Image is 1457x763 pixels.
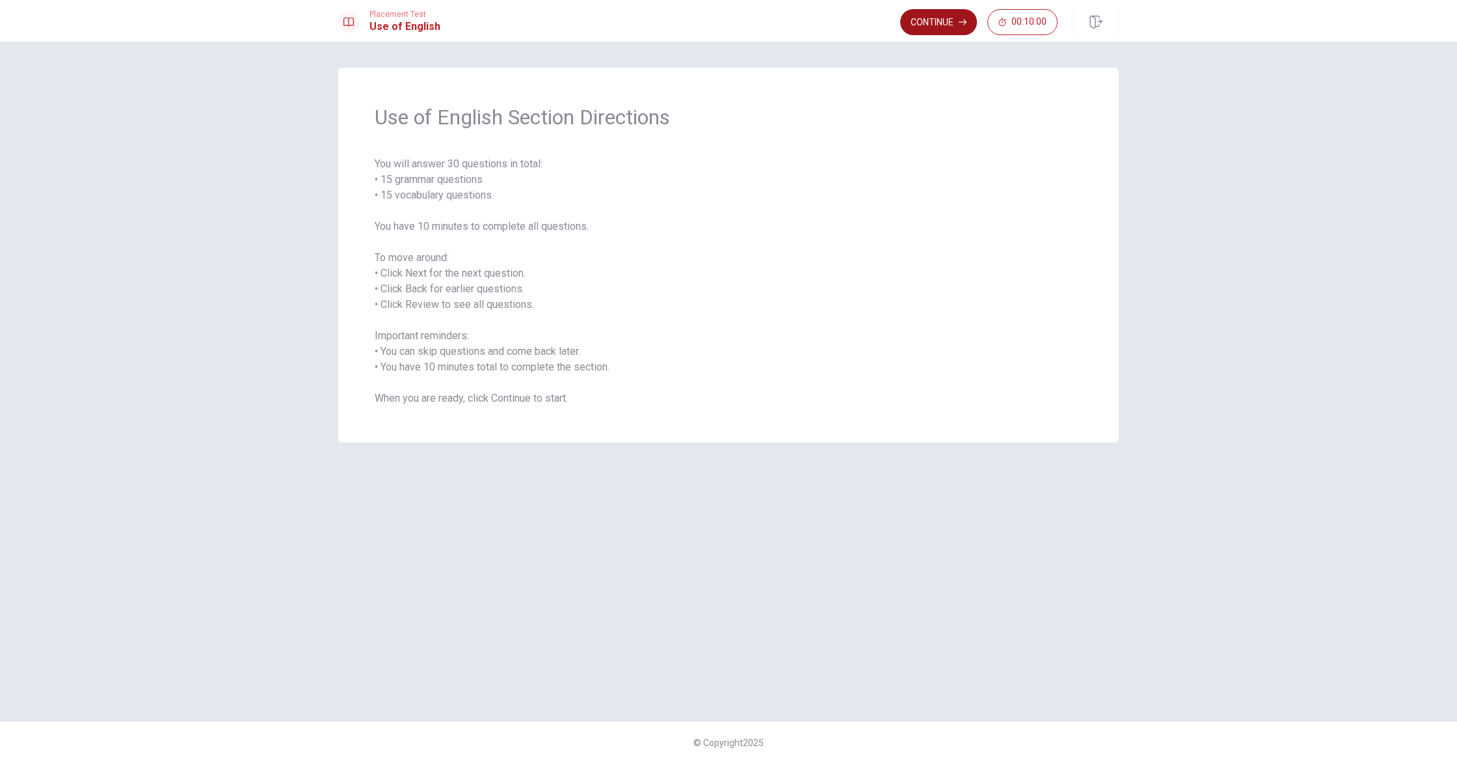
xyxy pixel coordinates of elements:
span: Placement Test [369,10,440,19]
h1: Use of English [369,19,440,35]
button: 00:10:00 [987,9,1058,35]
span: You will answer 30 questions in total: • 15 grammar questions • 15 vocabulary questions You have ... [375,156,1082,406]
span: 00:10:00 [1011,17,1047,27]
button: Continue [900,9,977,35]
span: © Copyright 2025 [693,738,764,748]
span: Use of English Section Directions [375,104,1082,130]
